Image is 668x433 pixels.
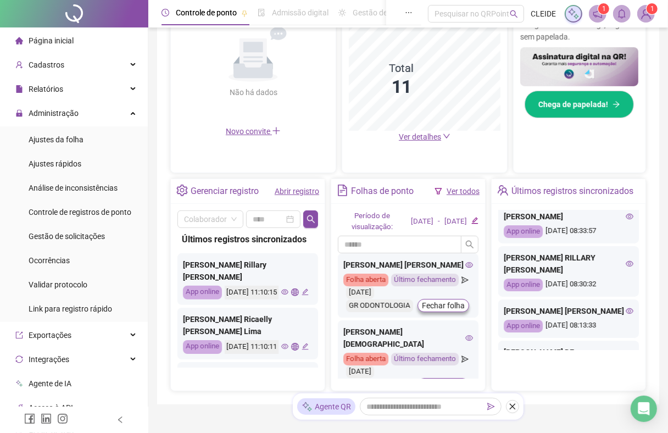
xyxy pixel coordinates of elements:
[391,274,459,286] div: Último fechamento
[29,60,64,69] span: Cadastros
[29,280,87,289] span: Validar protocolo
[504,305,633,317] div: [PERSON_NAME] [PERSON_NAME]
[15,61,23,69] span: user-add
[182,232,314,246] div: Últimos registros sincronizados
[176,8,237,17] span: Controle de ponto
[461,353,469,365] span: send
[613,101,620,108] span: arrow-right
[598,3,609,14] sup: 1
[617,9,627,19] span: bell
[650,5,654,13] span: 1
[29,109,79,118] span: Administração
[438,216,440,227] div: -
[275,187,319,196] a: Abrir registro
[203,86,304,98] div: Não há dados
[307,215,315,224] span: search
[471,217,478,224] span: edit
[29,159,81,168] span: Ajustes rápidos
[346,379,413,391] div: GR ODONTOLOGIA
[447,187,480,196] a: Ver todos
[422,299,465,312] span: Fechar folha
[29,135,83,144] span: Ajustes da folha
[391,353,459,365] div: Último fechamento
[338,9,346,16] span: sun
[29,36,74,45] span: Página inicial
[281,288,288,296] span: eye
[465,240,474,249] span: search
[15,356,23,363] span: sync
[291,288,298,296] span: global
[241,10,248,16] span: pushpin
[29,85,63,93] span: Relatórios
[435,187,442,195] span: filter
[302,343,309,350] span: edit
[29,304,112,313] span: Link para registro rápido
[443,132,450,140] span: down
[29,208,131,216] span: Controle de registros de ponto
[504,346,633,370] div: [PERSON_NAME] DE ALENCARSILVA
[511,182,633,201] div: Últimos registros sincronizados
[626,260,633,268] span: eye
[272,126,281,135] span: plus
[504,279,633,291] div: [DATE] 08:30:32
[343,326,473,350] div: [PERSON_NAME][DEMOGRAPHIC_DATA]
[343,274,388,286] div: Folha aberta
[626,307,633,315] span: eye
[302,288,309,296] span: edit
[626,213,633,220] span: eye
[15,109,23,117] span: lock
[504,210,633,223] div: [PERSON_NAME]
[183,259,313,283] div: [PERSON_NAME] Rillary [PERSON_NAME]
[281,343,288,350] span: eye
[272,8,329,17] span: Admissão digital
[183,313,313,337] div: [PERSON_NAME] Ricaelly [PERSON_NAME] Lima
[567,8,580,20] img: sparkle-icon.fc2bf0ac1784a2077858766a79e2daf3.svg
[29,403,73,412] span: Acesso à API
[417,378,469,391] button: Fechar folha
[510,10,518,18] span: search
[465,334,473,342] span: eye
[520,47,638,87] img: banner%2F02c71560-61a6-44d4-94b9-c8ab97240462.png
[29,232,105,241] span: Gestão de solicitações
[24,413,35,424] span: facebook
[504,225,633,238] div: [DATE] 08:33:57
[593,9,603,19] span: notification
[29,184,118,192] span: Análise de inconsistências
[487,403,495,410] span: send
[29,331,71,340] span: Exportações
[346,365,374,378] div: [DATE]
[302,401,313,413] img: sparkle-icon.fc2bf0ac1784a2077858766a79e2daf3.svg
[631,396,657,422] div: Open Intercom Messenger
[465,261,473,269] span: eye
[504,225,543,238] div: App online
[399,132,441,141] span: Ver detalhes
[346,286,374,299] div: [DATE]
[602,5,606,13] span: 1
[337,185,348,196] span: file-text
[29,355,69,364] span: Integrações
[225,340,279,354] div: [DATE] 11:10:11
[29,379,71,388] span: Agente de IA
[399,132,450,141] a: Ver detalhes down
[509,403,516,410] span: close
[444,216,467,227] div: [DATE]
[183,340,222,354] div: App online
[41,413,52,424] span: linkedin
[417,299,469,312] button: Fechar folha
[191,182,259,201] div: Gerenciar registro
[291,343,298,350] span: global
[176,185,188,196] span: setting
[353,8,408,17] span: Gestão de férias
[638,5,654,22] img: 74556
[57,413,68,424] span: instagram
[504,320,543,332] div: App online
[15,331,23,339] span: export
[15,404,23,412] span: api
[15,37,23,45] span: home
[29,256,70,265] span: Ocorrências
[504,279,543,291] div: App online
[405,9,413,16] span: ellipsis
[226,127,281,136] span: Novo convite
[297,398,355,415] div: Agente QR
[538,98,608,110] span: Chega de papelada!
